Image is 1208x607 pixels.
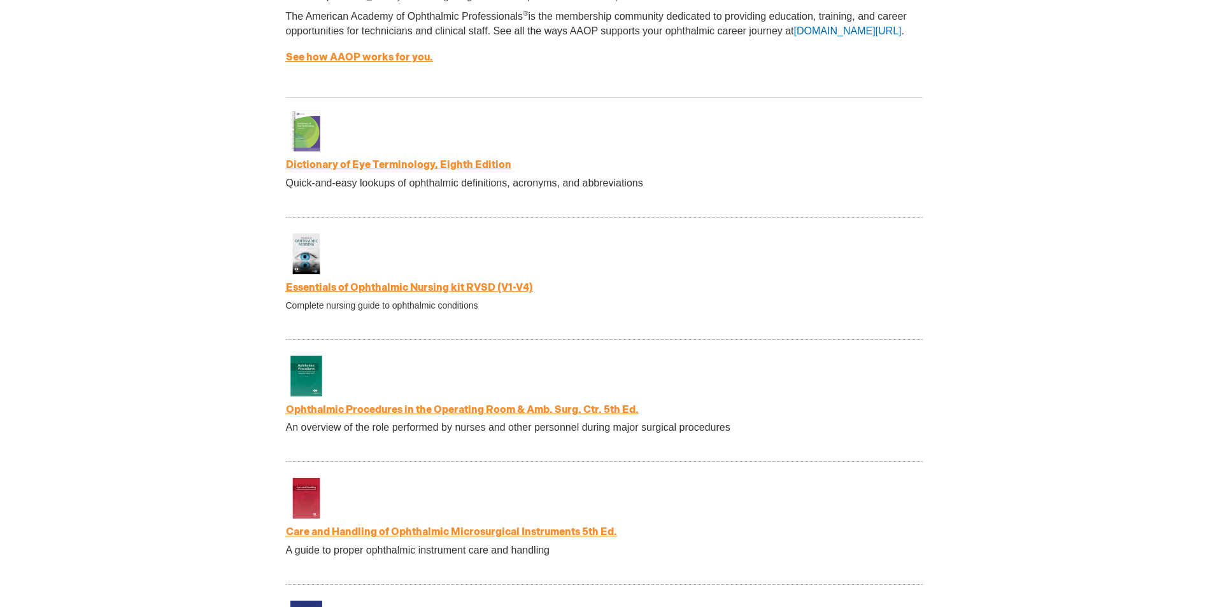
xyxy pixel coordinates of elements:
[286,111,327,151] img: Dictionary of Eye Terminology
[286,234,327,274] img: Essentials of Ophthalmic Nursing kit RVSD (V1-V4)
[286,52,433,64] a: See how AAOP works for you.
[286,159,511,171] a: Dictionary of Eye Terminology, Eighth Edition
[286,478,327,519] img: Care and Handling of Ophthalmic Microsurgical Instruments 5th Ed.
[286,545,550,555] span: A guide to proper ophthalmic instrument care and handling
[794,25,902,36] a: [DOMAIN_NAME][URL]
[286,300,478,310] span: Complete nursing guide to ophthalmic conditions
[523,10,528,17] sup: ®
[286,11,907,36] span: The American Academy of Ophthalmic Professionals is the membership community dedicated to providi...
[286,282,533,294] a: Essentials of Ophthalmic Nursing kit RVSD (V1-V4)
[286,422,730,433] span: An overview of the role performed by nurses and other personnel during major surgical procedures
[286,404,639,416] a: Ophthalmic Procedures in the Operating Room & Amb. Surg. Ctr. 5th Ed.
[286,526,617,538] a: Care and Handling of Ophthalmic Microsurgical Instruments 5th Ed.
[286,356,327,396] img: Ophthalmic Procedures in the Operating Room & Amb. Surg. Ctr. 5th Ed.
[286,178,643,188] span: Quick-and-easy lookups of ophthalmic definitions, acronyms, and abbreviations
